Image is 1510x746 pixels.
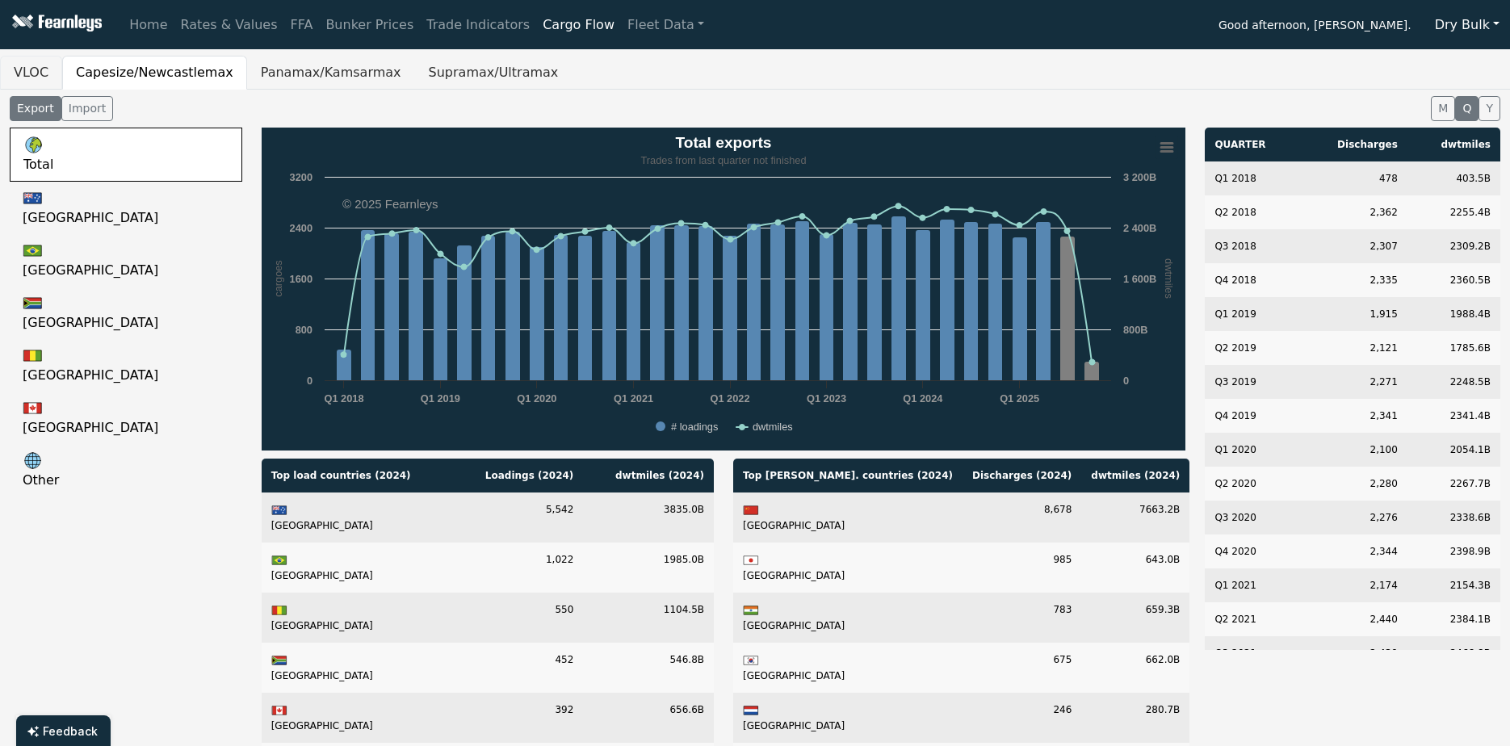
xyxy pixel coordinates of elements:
td: [GEOGRAPHIC_DATA] [733,593,963,643]
text: Q1 2020 [517,392,556,404]
td: [GEOGRAPHIC_DATA] [262,593,454,643]
td: [GEOGRAPHIC_DATA] [262,693,454,743]
td: Q4 2019 [1205,399,1299,433]
td: 1104.5B [583,593,714,643]
td: 2,362 [1300,195,1407,229]
button: Q [1455,96,1479,121]
td: 2267.7B [1407,467,1500,501]
td: 2,276 [1300,501,1407,534]
td: 8,678 [963,492,1081,543]
text: 800 [295,324,312,336]
td: 643.0B [1081,543,1189,593]
td: Q1 2019 [1205,297,1299,331]
a: [GEOGRAPHIC_DATA] [10,234,242,287]
td: [GEOGRAPHIC_DATA] [262,543,454,593]
th: dwtmiles [1407,128,1500,161]
td: 2,344 [1300,534,1407,568]
td: Q2 2021 [1205,602,1299,636]
td: 1785.6B [1407,331,1500,365]
td: 2,174 [1300,568,1407,602]
td: 2309.2B [1407,229,1500,263]
th: dwtmiles ( 2024 ) [1081,459,1189,492]
td: 2248.5B [1407,365,1500,399]
a: Rates & Values [174,9,284,41]
td: Q1 2018 [1205,161,1299,195]
td: 550 [453,593,583,643]
td: [GEOGRAPHIC_DATA] [733,693,963,743]
text: 3200 [289,171,312,183]
td: 2,439 [1300,636,1407,670]
button: Panamax/Kamsarmax [247,56,415,90]
text: Q1 2021 [614,392,653,404]
td: 2338.6B [1407,501,1500,534]
button: Capesize/Newcastlemax [62,56,247,90]
td: 280.7B [1081,693,1189,743]
span: Good afternoon, [PERSON_NAME]. [1218,13,1411,40]
td: 2,335 [1300,263,1407,297]
td: [GEOGRAPHIC_DATA] [262,492,454,543]
td: 2384.1B [1407,602,1500,636]
a: Trade Indicators [420,9,536,41]
td: 5,542 [453,492,583,543]
text: Q1 2023 [807,392,846,404]
td: Q3 2021 [1205,636,1299,670]
text: dwtmiles [753,421,793,433]
td: 7663.2B [1081,492,1189,543]
td: 2360.5B [1407,263,1500,297]
text: 3 200B [1123,171,1156,183]
img: Fearnleys Logo [8,15,102,35]
text: Total exports [675,134,771,151]
text: 2 400B [1123,222,1156,234]
text: 0 [1123,375,1129,387]
text: Q1 2025 [1000,392,1039,404]
td: 2,280 [1300,467,1407,501]
td: [GEOGRAPHIC_DATA] [733,492,963,543]
td: 675 [963,643,1081,693]
text: 1 600B [1123,273,1156,285]
td: 246 [963,693,1081,743]
td: 2,341 [1300,399,1407,433]
text: 1600 [289,273,312,285]
td: 1988.4B [1407,297,1500,331]
td: Q1 2020 [1205,433,1299,467]
td: 2341.4B [1407,399,1500,433]
button: Supramax/Ultramax [415,56,573,90]
td: 403.5B [1407,161,1500,195]
td: 783 [963,593,1081,643]
a: [GEOGRAPHIC_DATA] [10,182,242,234]
td: 662.0B [1081,643,1189,693]
td: 546.8B [583,643,714,693]
td: 2154.3B [1407,568,1500,602]
td: 1985.0B [583,543,714,593]
td: Q2 2018 [1205,195,1299,229]
td: Q4 2018 [1205,263,1299,297]
text: Q1 2024 [903,392,943,404]
td: 478 [1300,161,1407,195]
td: 656.6B [583,693,714,743]
th: Top [PERSON_NAME]. countries ( 2024 ) [733,459,963,492]
td: 392 [453,693,583,743]
a: [GEOGRAPHIC_DATA] [10,339,242,392]
td: 2398.9B [1407,534,1500,568]
button: M [1431,96,1455,121]
td: 2,307 [1300,229,1407,263]
td: [GEOGRAPHIC_DATA] [733,543,963,593]
th: Top load countries ( 2024 ) [262,459,454,492]
th: Discharges ( 2024 ) [963,459,1081,492]
td: Q1 2021 [1205,568,1299,602]
td: 452 [453,643,583,693]
text: 0 [307,375,312,387]
text: Q1 2018 [324,392,363,404]
button: Y [1479,96,1500,121]
text: cargoes [271,260,283,297]
a: Fleet Data [621,9,711,41]
text: © 2025 Fearnleys [342,197,438,211]
a: Other [10,444,242,497]
td: Q3 2020 [1205,501,1299,534]
td: 2,100 [1300,433,1407,467]
a: Cargo Flow [536,9,621,41]
td: 2255.4B [1407,195,1500,229]
td: 1,022 [453,543,583,593]
th: Discharges [1300,128,1407,161]
a: Home [123,9,174,41]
